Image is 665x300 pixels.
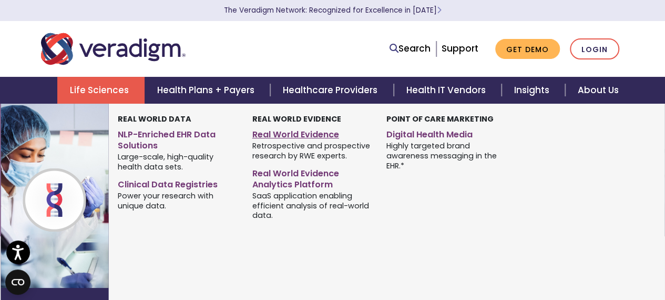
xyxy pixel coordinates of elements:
a: Clinical Data Registries [118,175,237,191]
a: Login [570,38,619,60]
a: Real World Evidence Analytics Platform [252,164,371,191]
a: Get Demo [495,39,560,59]
a: About Us [565,77,631,104]
img: Life Sciences [1,104,170,288]
a: Digital Health Media [386,125,505,141]
span: Power your research with unique data. [118,190,237,211]
a: Support [442,42,478,55]
a: Life Sciences [57,77,145,104]
span: Large-scale, high-quality health data sets. [118,151,237,172]
a: NLP-Enriched EHR Data Solutions [118,125,237,152]
a: The Veradigm Network: Recognized for Excellence in [DATE]Learn More [224,5,442,15]
span: Highly targeted brand awareness messaging in the EHR.* [386,141,505,171]
a: Health IT Vendors [394,77,502,104]
span: SaaS application enabling efficient analysis of real-world data. [252,190,371,221]
img: Veradigm logo [41,32,186,66]
button: Open CMP widget [5,269,30,295]
span: Learn More [437,5,442,15]
a: Healthcare Providers [270,77,393,104]
span: Retrospective and prospective research by RWE experts. [252,141,371,161]
a: Insights [502,77,565,104]
a: Real World Evidence [252,125,371,141]
strong: Point of Care Marketing [386,114,494,124]
strong: Real World Data [118,114,191,124]
strong: Real World Evidence [252,114,341,124]
a: Health Plans + Payers [145,77,270,104]
a: Search [390,42,431,56]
